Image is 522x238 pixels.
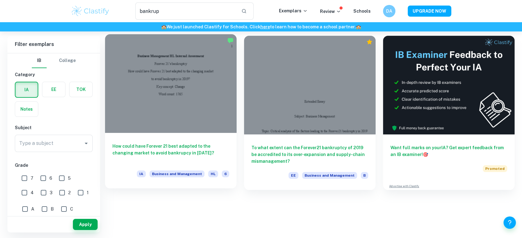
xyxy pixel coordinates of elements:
[320,8,341,15] p: Review
[82,139,91,148] button: Open
[87,189,89,196] span: 1
[383,36,515,134] img: Thumbnail
[288,172,298,179] span: EE
[51,206,54,212] span: B
[222,170,229,177] span: 6
[70,206,73,212] span: C
[361,172,368,179] span: B
[15,82,38,97] button: IA
[1,23,521,30] h6: We just launched Clastify for Schools. Click to learn how to become a school partner.
[149,170,204,177] span: Business and Management
[135,2,236,20] input: Search for any exemplars...
[59,53,76,68] button: College
[389,184,419,188] a: Advertise with Clastify
[383,5,395,17] button: DA
[227,37,234,43] img: Marked
[31,175,33,182] span: 7
[302,172,357,179] span: Business and Management
[366,39,373,45] div: Premium
[15,71,93,78] h6: Category
[42,82,65,97] button: EE
[31,189,34,196] span: 4
[208,170,218,177] span: HL
[71,5,110,17] img: Clastify logo
[390,144,507,158] h6: Want full marks on your IA ? Get expert feedback from an IB examiner!
[260,24,270,29] a: here
[105,36,237,190] a: How could have Forever 21 best adapted to the changing market to avoid bankrupcy in [DATE]?IABusi...
[356,24,361,29] span: 🏫
[386,8,393,14] h6: DA
[32,53,76,68] div: Filter type choice
[50,189,53,196] span: 3
[31,206,34,212] span: A
[68,175,71,182] span: 5
[15,124,93,131] h6: Subject
[244,36,376,190] a: To what extent can the Forever21 bankruptcy of 2019 be accredited to its over-expansion and suppl...
[15,102,38,117] button: Notes
[383,36,515,190] a: Want full marks on yourIA? Get expert feedback from an IB examiner!PromotedAdvertise with Clastify
[15,162,93,169] h6: Grade
[503,216,516,229] button: Help and Feedback
[423,152,428,157] span: 🎯
[69,82,92,97] button: TOK
[32,53,47,68] button: IB
[137,170,146,177] span: IA
[73,219,98,230] button: Apply
[408,6,451,17] button: UPGRADE NOW
[279,7,308,14] p: Exemplars
[161,24,166,29] span: 🏫
[112,143,229,163] h6: How could have Forever 21 best adapted to the changing market to avoid bankrupcy in [DATE]?
[251,144,368,165] h6: To what extent can the Forever21 bankruptcy of 2019 be accredited to its over-expansion and suppl...
[68,189,71,196] span: 2
[483,165,507,172] span: Promoted
[7,36,100,53] h6: Filter exemplars
[353,9,371,14] a: Schools
[49,175,52,182] span: 6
